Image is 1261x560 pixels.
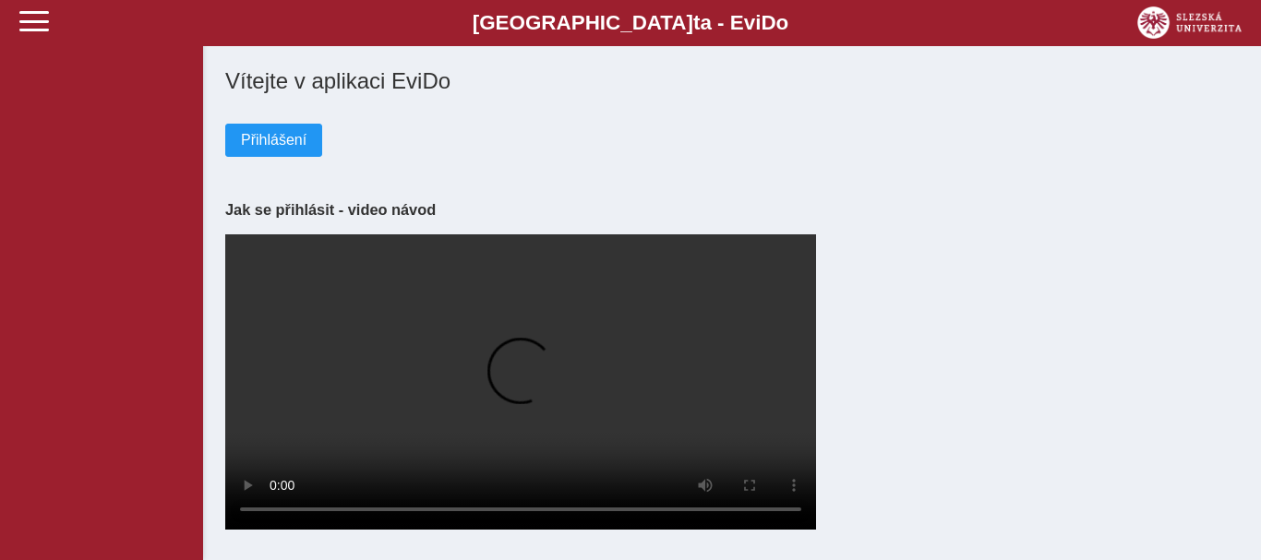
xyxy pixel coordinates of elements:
img: logo_web_su.png [1137,6,1242,39]
span: o [776,11,789,34]
b: [GEOGRAPHIC_DATA] a - Evi [55,11,1206,35]
h1: Vítejte v aplikaci EviDo [225,68,1239,94]
span: t [693,11,700,34]
video: Your browser does not support the video tag. [225,234,816,530]
span: D [761,11,775,34]
button: Přihlášení [225,124,322,157]
h3: Jak se přihlásit - video návod [225,201,1239,219]
span: Přihlášení [241,132,306,149]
